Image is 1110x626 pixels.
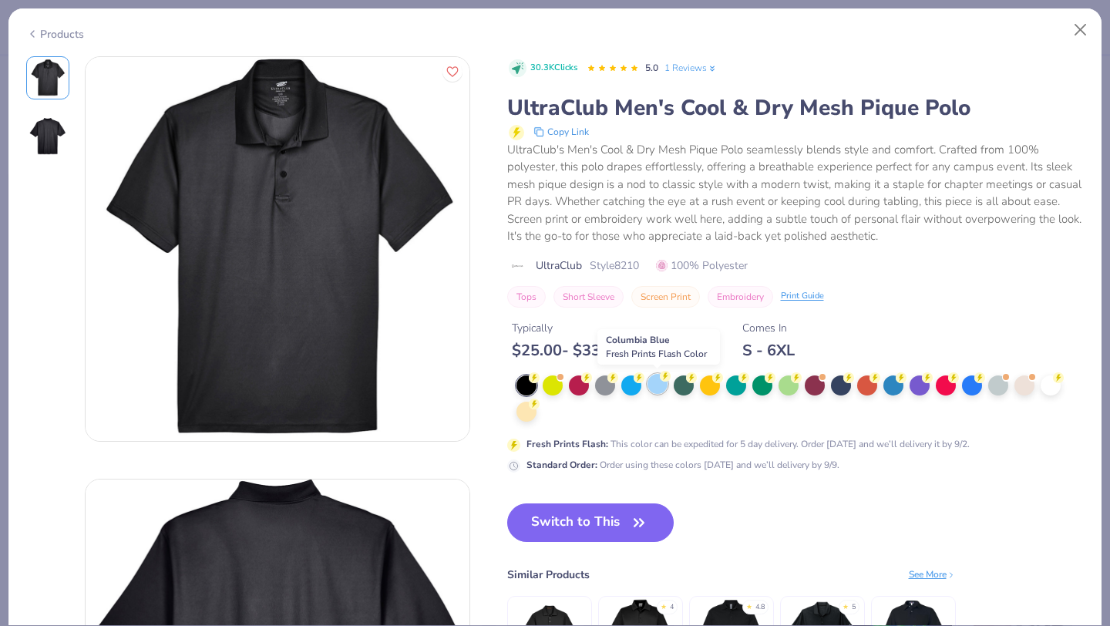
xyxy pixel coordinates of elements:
[507,141,1085,245] div: UltraClub's Men's Cool & Dry Mesh Pique Polo seamlessly blends style and comfort. Crafted from 10...
[512,341,638,360] div: $ 25.00 - $ 33.00
[852,602,856,613] div: 5
[526,458,839,472] div: Order using these colors [DATE] and we’ll delivery by 9/9.
[526,437,970,451] div: This color can be expedited for 5 day delivery. Order [DATE] and we’ll delivery it by 9/2.
[507,93,1085,123] div: UltraClub Men's Cool & Dry Mesh Pique Polo
[708,286,773,308] button: Embroidery
[526,438,608,450] strong: Fresh Prints Flash :
[29,118,66,155] img: Back
[553,286,624,308] button: Short Sleeve
[670,602,674,613] div: 4
[507,567,590,583] div: Similar Products
[664,61,718,75] a: 1 Reviews
[909,567,956,581] div: See More
[507,503,674,542] button: Switch to This
[1066,15,1095,45] button: Close
[742,320,795,336] div: Comes In
[529,123,594,141] button: copy to clipboard
[606,348,707,360] span: Fresh Prints Flash Color
[29,59,66,96] img: Front
[742,341,795,360] div: S - 6XL
[512,320,638,336] div: Typically
[781,290,824,303] div: Print Guide
[843,602,849,608] div: ★
[645,62,658,74] span: 5.0
[631,286,700,308] button: Screen Print
[656,257,748,274] span: 100% Polyester
[442,62,462,82] button: Like
[755,602,765,613] div: 4.8
[661,602,667,608] div: ★
[526,459,597,471] strong: Standard Order :
[587,56,639,81] div: 5.0 Stars
[536,257,582,274] span: UltraClub
[597,329,720,365] div: Columbia Blue
[507,286,546,308] button: Tops
[530,62,577,75] span: 30.3K Clicks
[26,26,84,42] div: Products
[86,57,469,441] img: Front
[507,260,528,272] img: brand logo
[590,257,639,274] span: Style 8210
[746,602,752,608] div: ★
